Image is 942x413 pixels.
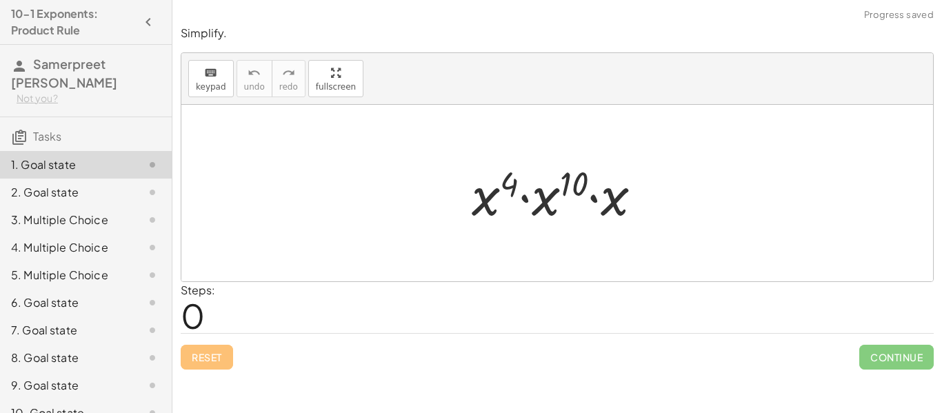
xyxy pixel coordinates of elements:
button: keyboardkeypad [188,60,234,97]
div: 9. Goal state [11,377,122,394]
i: Task not started. [144,184,161,201]
span: redo [279,82,298,92]
i: keyboard [204,65,217,81]
div: 7. Goal state [11,322,122,339]
i: undo [248,65,261,81]
div: 6. Goal state [11,294,122,311]
span: 0 [181,294,205,336]
span: Progress saved [864,8,934,22]
i: Task not started. [144,267,161,283]
div: 2. Goal state [11,184,122,201]
span: undo [244,82,265,92]
button: redoredo [272,60,305,97]
label: Steps: [181,283,215,297]
i: Task not started. [144,377,161,394]
div: 8. Goal state [11,350,122,366]
button: undoundo [237,60,272,97]
span: fullscreen [316,82,356,92]
button: fullscreen [308,60,363,97]
p: Simplify. [181,26,934,41]
div: 5. Multiple Choice [11,267,122,283]
span: Tasks [33,129,61,143]
span: keypad [196,82,226,92]
div: 1. Goal state [11,157,122,173]
div: Not you? [17,92,161,105]
span: Samerpreet [PERSON_NAME] [11,56,117,90]
i: Task not started. [144,350,161,366]
i: Task not started. [144,322,161,339]
i: Task not started. [144,157,161,173]
div: 4. Multiple Choice [11,239,122,256]
i: Task not started. [144,294,161,311]
div: 3. Multiple Choice [11,212,122,228]
i: redo [282,65,295,81]
h4: 10-1 Exponents: Product Rule [11,6,136,39]
i: Task not started. [144,239,161,256]
i: Task not started. [144,212,161,228]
